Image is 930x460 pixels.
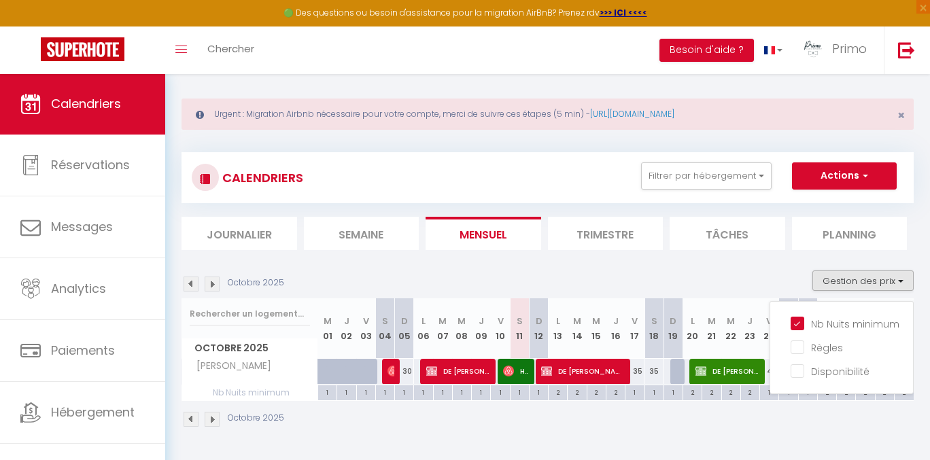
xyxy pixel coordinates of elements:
abbr: M [708,315,716,328]
abbr: L [421,315,426,328]
th: 28 [837,298,856,359]
div: 35 [644,359,664,384]
th: 17 [625,298,644,359]
abbr: D [670,315,676,328]
abbr: M [573,315,581,328]
a: Chercher [197,26,264,74]
th: 09 [472,298,491,359]
th: 18 [644,298,664,359]
div: 1 [453,385,471,398]
abbr: V [632,315,638,328]
p: Octobre 2025 [228,412,284,425]
th: 19 [664,298,683,359]
span: Réservations [51,156,130,173]
th: 01 [318,298,337,359]
img: Super Booking [41,37,124,61]
th: 04 [375,298,394,359]
th: 22 [721,298,740,359]
th: 14 [568,298,587,359]
div: 2 [606,385,625,398]
div: 2 [702,385,721,398]
strong: >>> ICI <<<< [600,7,647,18]
div: 30 [395,359,414,384]
div: 1 [395,385,413,398]
th: 06 [414,298,433,359]
div: 1 [318,385,337,398]
div: 1 [530,385,548,398]
img: logout [898,41,915,58]
li: Journalier [182,217,297,250]
div: 1 [357,385,375,398]
abbr: L [691,315,695,328]
div: 1 [645,385,664,398]
li: Semaine [304,217,419,250]
div: 1 [760,385,778,398]
span: [PERSON_NAME] [387,358,394,384]
abbr: J [613,315,619,328]
div: 1 [414,385,432,398]
button: Actions [792,162,897,190]
span: Hocine Hemici [503,358,528,384]
abbr: M [592,315,600,328]
span: Hébergement [51,404,135,421]
abbr: V [766,315,772,328]
div: 2 [587,385,606,398]
abbr: V [363,315,369,328]
span: Calendriers [51,95,121,112]
li: Planning [792,217,908,250]
div: 1 [376,385,394,398]
span: Analytics [51,280,106,297]
th: 20 [683,298,702,359]
span: [PERSON_NAME] [184,359,275,374]
div: 1 [472,385,490,398]
abbr: J [747,315,753,328]
div: 1 [664,385,683,398]
abbr: L [556,315,560,328]
th: 12 [529,298,548,359]
a: ... Primo [793,26,884,74]
a: [URL][DOMAIN_NAME] [590,108,674,120]
li: Mensuel [426,217,541,250]
button: Close [897,109,905,122]
th: 10 [491,298,510,359]
th: 11 [510,298,529,359]
button: Gestion des prix [812,270,914,291]
th: 23 [740,298,759,359]
abbr: J [344,315,349,328]
div: 1 [434,385,452,398]
p: Octobre 2025 [228,277,284,289]
th: 03 [356,298,375,359]
button: Filtrer par hébergement [641,162,772,190]
div: 2 [741,385,759,398]
abbr: S [517,315,523,328]
abbr: S [382,315,388,328]
th: 30 [875,298,894,359]
abbr: J [479,315,484,328]
span: DE [PERSON_NAME] [695,358,759,384]
span: Octobre 2025 [182,338,317,358]
div: 40 [760,359,779,384]
div: Urgent : Migration Airbnb nécessaire pour votre compte, merci de suivre ces étapes (5 min) - [182,99,914,130]
div: 1 [491,385,509,398]
th: 25 [779,298,798,359]
div: 2 [722,385,740,398]
img: ... [803,39,823,59]
span: Messages [51,218,113,235]
span: Nb Nuits minimum [182,385,317,400]
div: 2 [549,385,567,398]
span: DE [PERSON_NAME] [426,358,489,384]
th: 24 [760,298,779,359]
div: 35 [625,359,644,384]
span: × [897,107,905,124]
th: 26 [798,298,817,359]
div: 1 [625,385,644,398]
h3: CALENDRIERS [219,162,303,193]
abbr: M [438,315,447,328]
div: 1 [337,385,356,398]
span: Paiements [51,342,115,359]
th: 21 [702,298,721,359]
abbr: V [498,315,504,328]
div: 2 [683,385,702,398]
th: 13 [549,298,568,359]
abbr: M [727,315,735,328]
